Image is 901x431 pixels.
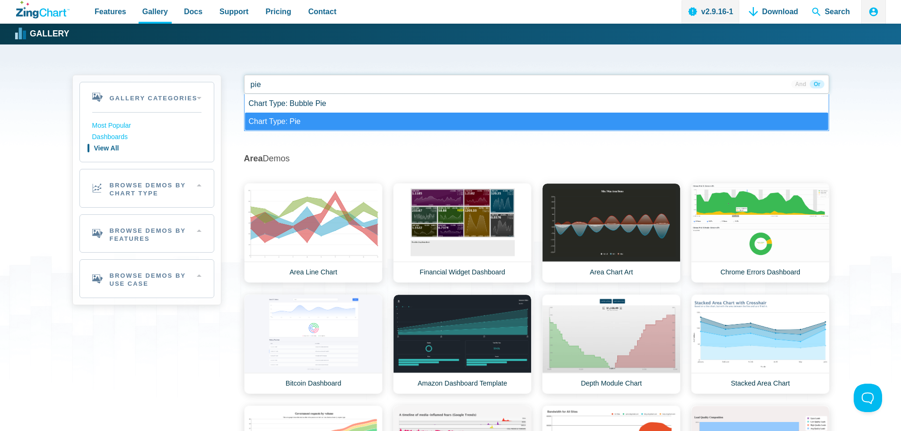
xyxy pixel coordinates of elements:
a: Dashboards [92,132,201,143]
a: Stacked Area Chart [691,294,830,394]
a: Financial Widget Dashboard [393,183,532,283]
span: Contact [308,5,337,18]
span: Pricing [265,5,291,18]
span: pie [247,78,306,91]
span: Docs [184,5,202,18]
a: Gallery [16,27,69,41]
a: Chrome Errors Dashboard [691,183,830,283]
strong: Gallery [30,30,69,38]
span: Features [95,5,126,18]
a: View All [92,143,201,154]
a: Most Popular [92,120,201,132]
h2: Gallery Categories [80,82,214,112]
iframe: Toggle Customer Support [854,384,882,412]
span: Support [219,5,248,18]
a: Depth Module Chart [542,294,681,394]
a: Area Line Chart [244,183,383,283]
h2: Demos [244,153,829,164]
h2: Browse Demos By Features [80,215,214,253]
a: Bitcoin Dashboard [244,294,383,394]
span: And [791,80,810,88]
h2: Browse Demos By Use Case [80,260,214,298]
a: Amazon Dashboard Template [393,294,532,394]
div: Chart Type: Pie [245,113,828,130]
a: ZingChart Logo. Click to return to the homepage [16,1,70,18]
div: Chart Type: Bubble Pie [245,95,828,112]
strong: Area [244,154,263,163]
span: Gallery [142,5,168,18]
a: Area Chart Art [542,183,681,283]
span: Or [810,80,824,88]
h2: Browse Demos By Chart Type [80,169,214,207]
